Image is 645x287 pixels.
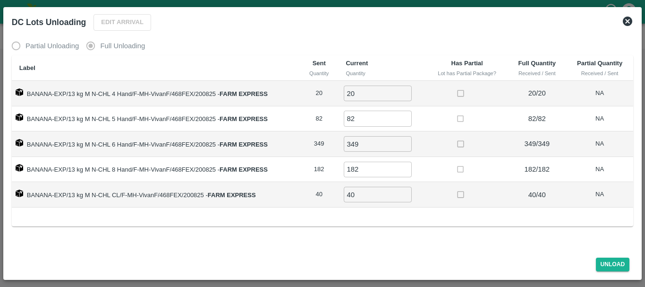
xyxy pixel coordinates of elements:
[344,162,412,177] input: 0
[434,69,501,78] div: Lot has Partial Package?
[16,190,23,197] img: box
[511,113,562,124] p: 82 / 82
[511,164,562,174] p: 182 / 182
[19,64,35,71] b: Label
[511,88,562,98] p: 20 / 20
[220,115,268,122] strong: FARM EXPRESS
[12,106,300,132] td: BANANA-EXP/13 kg M N-CHL 5 Hand/F-MH-VivanF/468FEX/200825 -
[220,90,268,97] strong: FARM EXPRESS
[574,69,626,78] div: Received / Sent
[300,157,338,183] td: 182
[16,88,23,96] img: box
[12,17,86,27] b: DC Lots Unloading
[208,191,256,199] strong: FARM EXPRESS
[12,131,300,157] td: BANANA-EXP/13 kg M N-CHL 6 Hand/F-MH-VivanF/468FEX/200825 -
[300,182,338,208] td: 40
[25,41,79,51] span: Partial Unloading
[313,60,326,67] b: Sent
[307,69,331,78] div: Quantity
[12,81,300,106] td: BANANA-EXP/13 kg M N-CHL 4 Hand/F-MH-VivanF/468FEX/200825 -
[566,157,633,183] td: NA
[344,187,412,202] input: 0
[566,131,633,157] td: NA
[566,106,633,132] td: NA
[16,139,23,147] img: box
[566,182,633,208] td: NA
[346,69,418,78] div: Quantity
[346,60,368,67] b: Current
[344,111,412,126] input: 0
[344,136,412,152] input: 0
[511,139,562,149] p: 349 / 349
[596,258,630,271] button: Unload
[12,182,300,208] td: BANANA-EXP/13 kg M N-CHL CL/F-MH-VivanF/468FEX/200825 -
[451,60,483,67] b: Has Partial
[16,113,23,121] img: box
[577,60,622,67] b: Partial Quantity
[515,69,559,78] div: Received / Sent
[300,81,338,106] td: 20
[300,131,338,157] td: 349
[16,164,23,172] img: box
[511,190,562,200] p: 40 / 40
[300,106,338,132] td: 82
[566,81,633,106] td: NA
[344,86,412,101] input: 0
[12,157,300,183] td: BANANA-EXP/13 kg M N-CHL 8 Hand/F-MH-VivanF/468FEX/200825 -
[220,166,268,173] strong: FARM EXPRESS
[220,141,268,148] strong: FARM EXPRESS
[518,60,556,67] b: Full Quantity
[100,41,145,51] span: Full Unloading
